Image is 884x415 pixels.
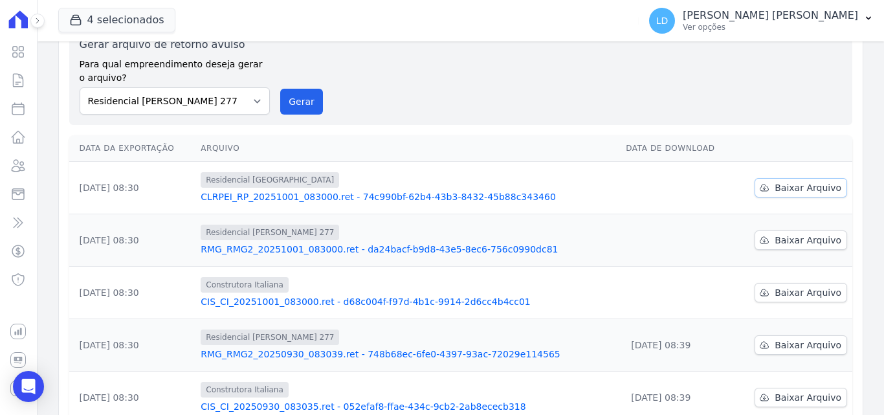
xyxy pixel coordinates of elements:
span: Residencial [GEOGRAPHIC_DATA] [201,172,339,188]
span: Baixar Arquivo [775,234,841,247]
th: Arquivo [195,135,621,162]
a: CIS_CI_20251001_083000.ret - d68c004f-f97d-4b1c-9914-2d6cc4b4cc01 [201,295,615,308]
a: Baixar Arquivo [755,335,847,355]
button: Gerar [280,89,323,115]
td: [DATE] 08:30 [69,162,196,214]
a: RMG_RMG2_20251001_083000.ret - da24bacf-b9d8-43e5-8ec6-756c0990dc81 [201,243,615,256]
td: [DATE] 08:39 [621,319,735,372]
label: Para qual empreendimento deseja gerar o arquivo? [80,52,271,85]
label: Gerar arquivo de retorno avulso [80,37,271,52]
th: Data da Exportação [69,135,196,162]
span: Residencial [PERSON_NAME] 277 [201,330,339,345]
span: Residencial [PERSON_NAME] 277 [201,225,339,240]
a: Baixar Arquivo [755,388,847,407]
a: RMG_RMG2_20250930_083039.ret - 748b68ec-6fe0-4397-93ac-72029e114565 [201,348,615,361]
a: Baixar Arquivo [755,283,847,302]
td: [DATE] 08:30 [69,214,196,267]
span: Baixar Arquivo [775,339,841,352]
a: Baixar Arquivo [755,230,847,250]
button: 4 selecionados [58,8,175,32]
span: Baixar Arquivo [775,286,841,299]
div: Open Intercom Messenger [13,371,44,402]
td: [DATE] 08:30 [69,267,196,319]
span: Construtora Italiana [201,382,289,398]
p: [PERSON_NAME] [PERSON_NAME] [683,9,858,22]
span: Baixar Arquivo [775,391,841,404]
a: CIS_CI_20250930_083035.ret - 052efaf8-ffae-434c-9cb2-2ab8ececb318 [201,400,615,413]
span: Baixar Arquivo [775,181,841,194]
a: Baixar Arquivo [755,178,847,197]
span: LD [656,16,669,25]
button: LD [PERSON_NAME] [PERSON_NAME] Ver opções [639,3,884,39]
td: [DATE] 08:30 [69,319,196,372]
span: Construtora Italiana [201,277,289,293]
p: Ver opções [683,22,858,32]
th: Data de Download [621,135,735,162]
a: CLRPEI_RP_20251001_083000.ret - 74c990bf-62b4-43b3-8432-45b88c343460 [201,190,615,203]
